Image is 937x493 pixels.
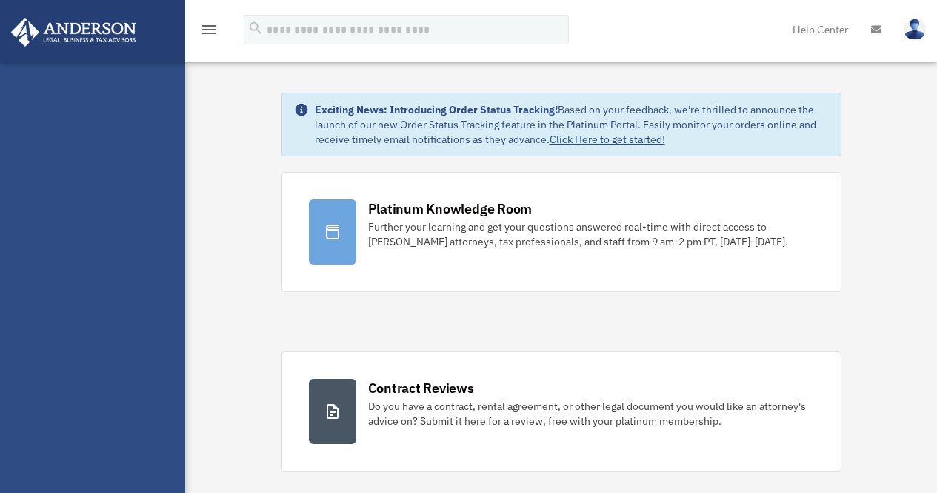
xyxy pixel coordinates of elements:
[368,399,814,429] div: Do you have a contract, rental agreement, or other legal document you would like an attorney's ad...
[550,133,665,146] a: Click Here to get started!
[281,172,841,292] a: Platinum Knowledge Room Further your learning and get your questions answered real-time with dire...
[200,26,218,39] a: menu
[7,18,141,47] img: Anderson Advisors Platinum Portal
[368,379,474,397] div: Contract Reviews
[315,103,558,116] strong: Exciting News: Introducing Order Status Tracking!
[904,19,926,40] img: User Pic
[315,102,829,147] div: Based on your feedback, we're thrilled to announce the launch of our new Order Status Tracking fe...
[200,21,218,39] i: menu
[368,199,533,218] div: Platinum Knowledge Room
[247,20,264,36] i: search
[368,219,814,249] div: Further your learning and get your questions answered real-time with direct access to [PERSON_NAM...
[281,351,841,472] a: Contract Reviews Do you have a contract, rental agreement, or other legal document you would like...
